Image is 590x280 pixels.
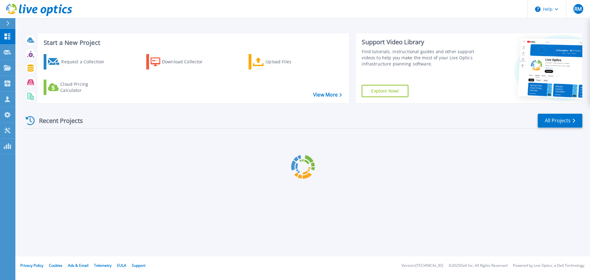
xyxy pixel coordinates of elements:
h3: Start a New Project [44,39,342,46]
div: Support Video Library [362,38,477,46]
a: Request a Collection [44,54,112,69]
a: Upload Files [249,54,317,69]
div: Find tutorials, instructional guides and other support videos to help you make the most of your L... [362,49,477,67]
a: Ads & Email [68,263,88,268]
a: Download Collector [146,54,215,69]
a: EULA [117,263,126,268]
div: Download Collector [162,56,211,68]
a: Support [132,263,145,268]
li: Powered by Live Optics, a Dell Technology [513,264,584,268]
a: View More [313,92,342,98]
span: RM [574,6,582,11]
div: Cloud Pricing Calculator [60,81,109,93]
a: Cookies [49,263,62,268]
a: Telemetry [94,263,112,268]
li: © 2025 Dell Inc. All Rights Reserved [449,264,507,268]
div: Request a Collection [61,56,110,68]
a: Cloud Pricing Calculator [44,80,112,95]
li: Version: [TECHNICAL_ID] [402,264,443,268]
div: Upload Files [265,56,315,68]
a: Explore Now! [362,85,408,97]
a: All Projects [538,114,582,128]
a: Privacy Policy [20,263,43,268]
div: Recent Projects [24,113,91,128]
